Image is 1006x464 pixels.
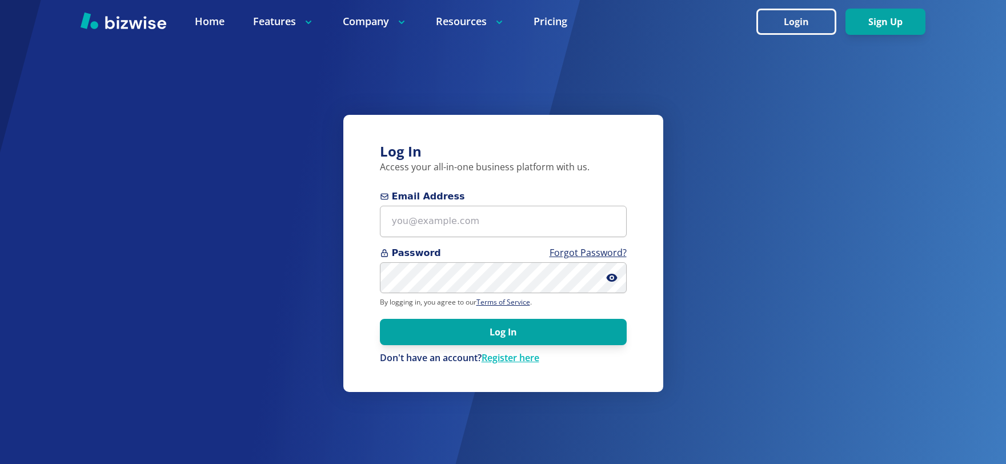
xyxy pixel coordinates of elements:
a: Sign Up [845,17,925,27]
span: Password [380,246,627,260]
p: Features [253,14,314,29]
a: Register here [482,351,539,364]
a: Login [756,17,845,27]
span: Email Address [380,190,627,203]
p: Resources [436,14,505,29]
p: By logging in, you agree to our . [380,298,627,307]
a: Terms of Service [476,297,530,307]
img: Bizwise Logo [81,12,166,29]
h3: Log In [380,142,627,161]
button: Log In [380,319,627,345]
p: Access your all-in-one business platform with us. [380,161,627,174]
button: Sign Up [845,9,925,35]
button: Login [756,9,836,35]
div: Don't have an account?Register here [380,352,627,365]
p: Company [343,14,407,29]
a: Pricing [534,14,567,29]
a: Forgot Password? [550,246,627,259]
input: you@example.com [380,206,627,237]
a: Home [195,14,225,29]
p: Don't have an account? [380,352,627,365]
